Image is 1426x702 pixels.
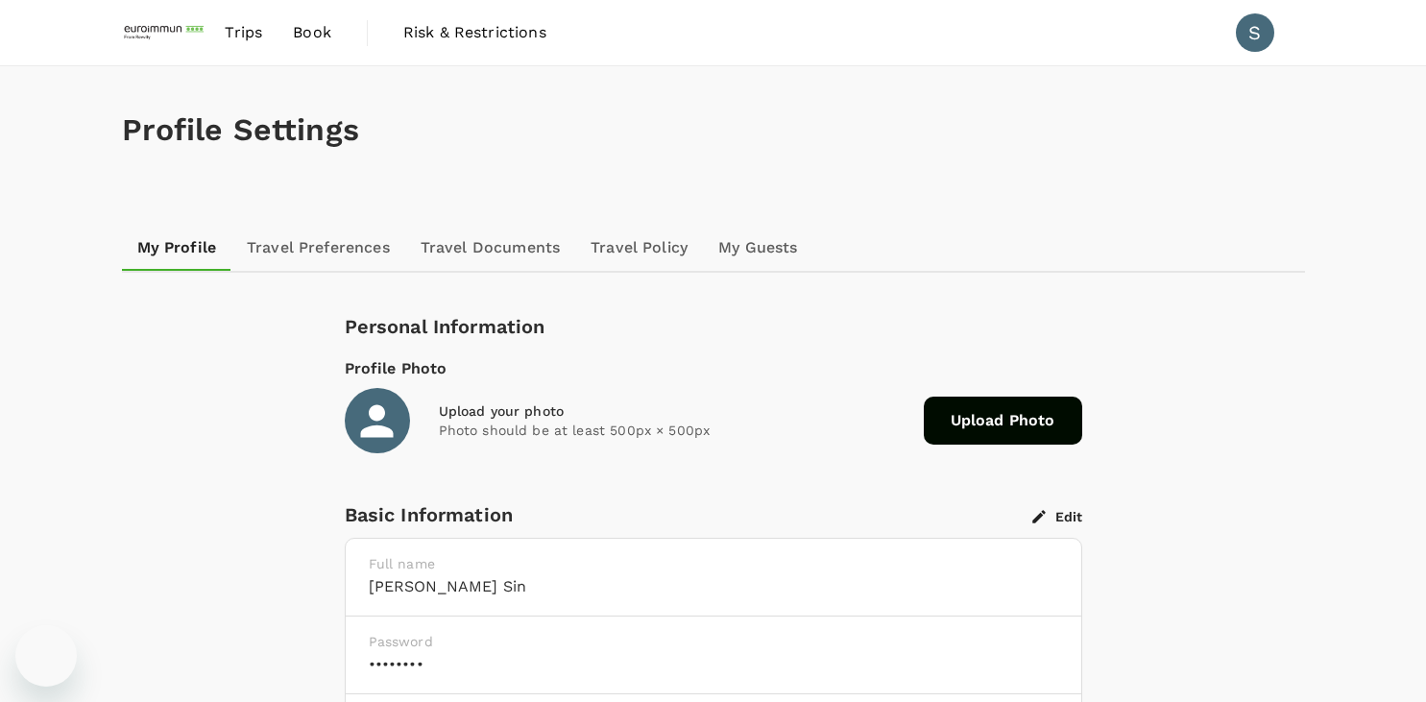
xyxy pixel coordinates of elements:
[439,421,908,440] p: Photo should be at least 500px × 500px
[293,21,331,44] span: Book
[345,311,1082,342] div: Personal Information
[15,625,77,687] iframe: Button to launch messaging window
[369,573,1058,600] h6: [PERSON_NAME] Sin
[405,225,575,271] a: Travel Documents
[369,554,1058,573] p: Full name
[122,225,232,271] a: My Profile
[225,21,262,44] span: Trips
[1032,508,1082,525] button: Edit
[369,651,1058,678] h6: ••••••••
[575,225,703,271] a: Travel Policy
[403,21,546,44] span: Risk & Restrictions
[924,397,1082,445] span: Upload Photo
[231,225,405,271] a: Travel Preferences
[122,12,210,54] img: EUROIMMUN (South East Asia) Pte. Ltd.
[369,632,1058,651] p: Password
[345,499,1032,530] div: Basic Information
[439,401,908,421] div: Upload your photo
[1236,13,1274,52] div: S
[122,112,1305,148] h1: Profile Settings
[703,225,812,271] a: My Guests
[345,357,1082,380] div: Profile Photo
